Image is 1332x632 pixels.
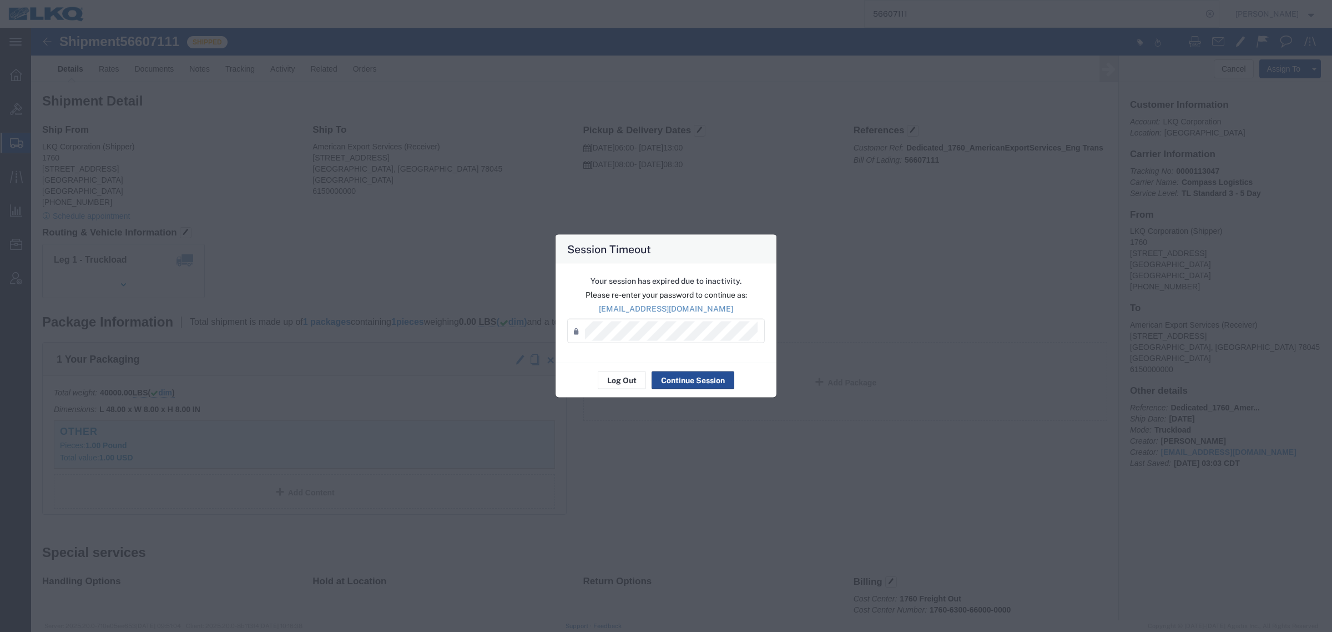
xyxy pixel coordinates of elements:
[598,372,646,389] button: Log Out
[567,241,651,257] h4: Session Timeout
[567,303,765,315] p: [EMAIL_ADDRESS][DOMAIN_NAME]
[652,372,734,389] button: Continue Session
[567,275,765,287] p: Your session has expired due to inactivity.
[567,289,765,301] p: Please re-enter your password to continue as:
